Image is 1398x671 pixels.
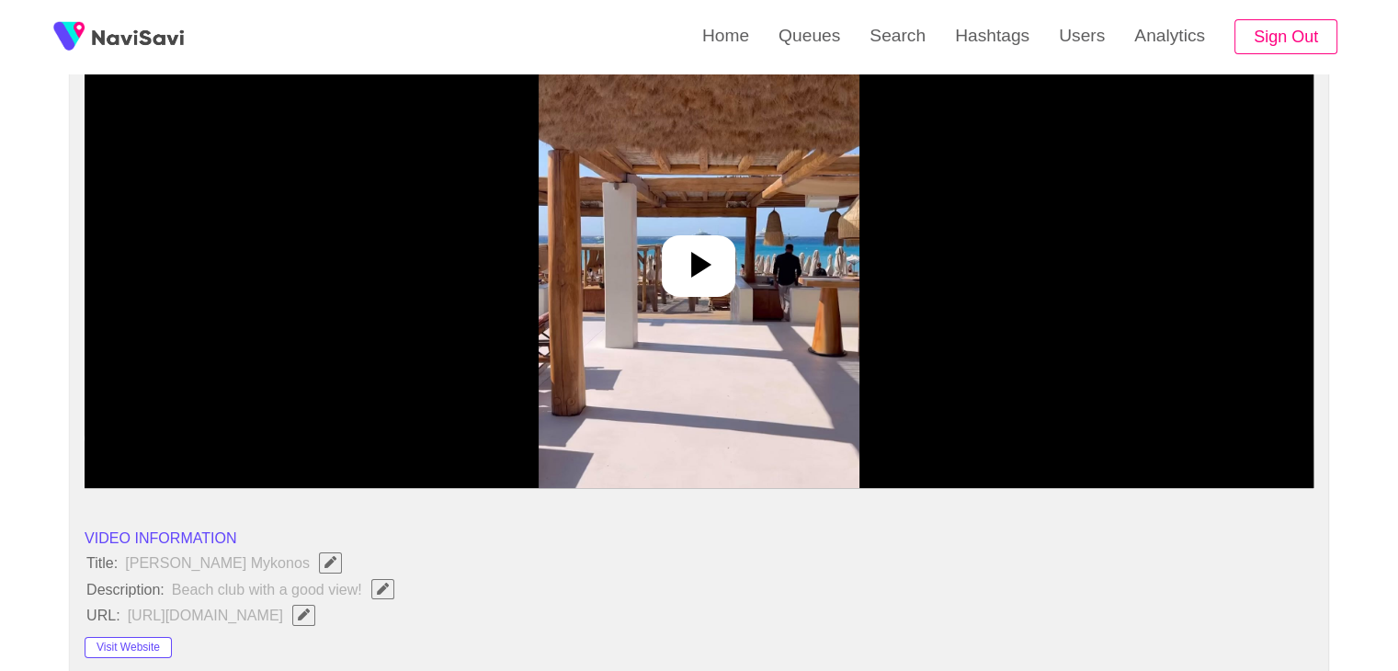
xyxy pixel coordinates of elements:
[92,28,184,46] img: fireSpot
[85,637,172,659] button: Visit Website
[85,527,1313,549] li: VIDEO INFORMATION
[85,637,172,654] a: Visit Website
[371,579,394,599] button: Edit Field
[46,14,92,60] img: fireSpot
[123,551,353,574] span: [PERSON_NAME] Mykonos
[170,577,405,601] span: Beach club with a good view!
[85,581,166,597] span: Description:
[1234,19,1337,55] button: Sign Out
[85,554,119,571] span: Title:
[296,608,312,620] span: Edit Field
[319,552,342,573] button: Edit Field
[323,556,338,568] span: Edit Field
[539,28,858,488] img: video poster
[292,605,315,625] button: Edit Field
[375,583,391,595] span: Edit Field
[85,607,122,623] span: URL:
[126,603,326,627] span: [URL][DOMAIN_NAME]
